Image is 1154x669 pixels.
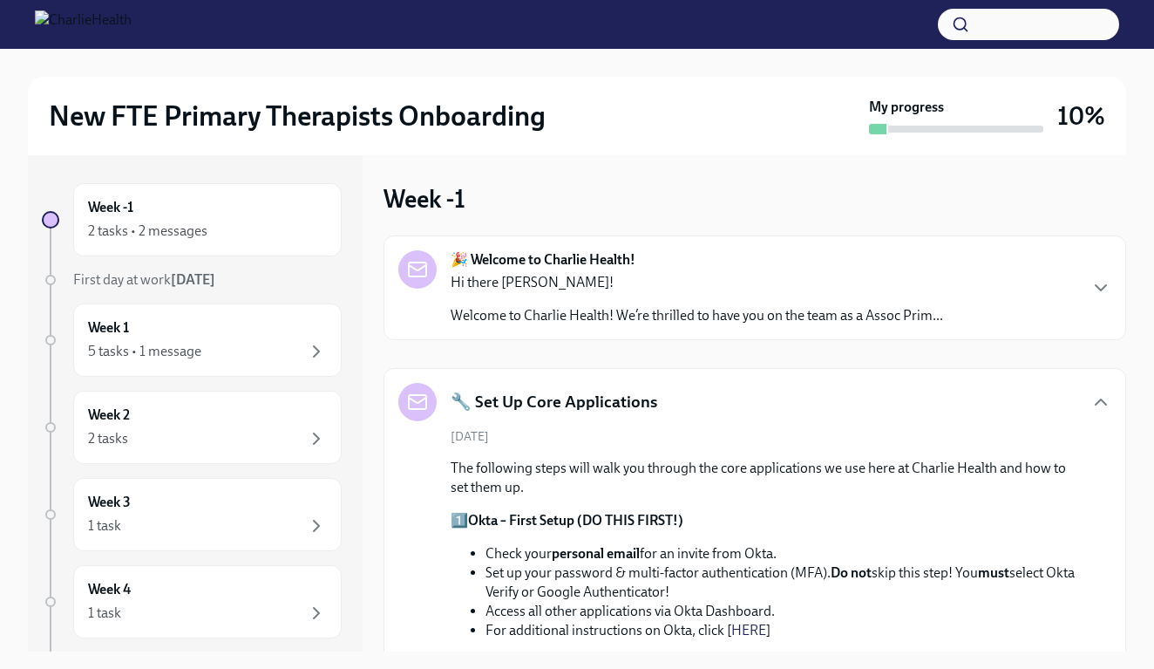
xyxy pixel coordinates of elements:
[88,516,121,536] div: 1 task
[88,318,129,338] h6: Week 1
[42,270,342,290] a: First day at work[DATE]
[451,391,657,413] h5: 🔧 Set Up Core Applications
[42,183,342,256] a: Week -12 tasks • 2 messages
[485,602,1083,621] li: Access all other applications via Okta Dashboard.
[88,604,121,623] div: 1 task
[88,342,201,361] div: 5 tasks • 1 message
[49,99,546,133] h2: New FTE Primary Therapists Onboarding
[451,273,943,292] p: Hi there [PERSON_NAME]!
[451,250,635,270] strong: 🎉 Welcome to Charlie Health!
[384,183,465,215] h3: Week -1
[485,621,1083,640] li: For additional instructions on Okta, click [ ]
[978,564,1009,581] strong: must
[35,10,132,38] img: CharlieHealth
[451,511,1083,530] p: 1️⃣
[171,271,215,288] strong: [DATE]
[869,98,944,117] strong: My progress
[731,622,766,638] a: HERE
[451,428,489,445] span: [DATE]
[42,565,342,638] a: Week 41 task
[42,304,342,377] a: Week 15 tasks • 1 message
[468,512,683,529] strong: Okta – First Setup (DO THIS FIRST!)
[88,429,128,448] div: 2 tasks
[451,306,943,325] p: Welcome to Charlie Health! We’re thrilled to have you on the team as a Assoc Prim...
[831,564,872,581] strong: Do not
[552,545,640,562] strong: personal email
[73,271,215,288] span: First day at work
[88,198,133,217] h6: Week -1
[485,544,1083,563] li: Check your for an invite from Okta.
[88,222,207,241] div: 2 tasks • 2 messages
[88,493,131,512] h6: Week 3
[88,580,131,599] h6: Week 4
[42,478,342,551] a: Week 31 task
[485,563,1083,602] li: Set up your password & multi-factor authentication (MFA). skip this step! You select Okta Verify ...
[88,406,130,425] h6: Week 2
[1057,100,1105,132] h3: 10%
[42,391,342,464] a: Week 22 tasks
[451,459,1083,497] p: The following steps will walk you through the core applications we use here at Charlie Health and...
